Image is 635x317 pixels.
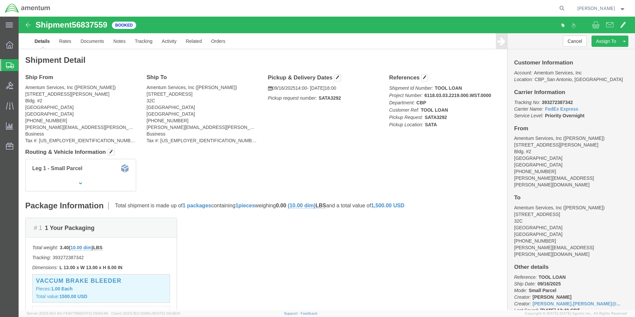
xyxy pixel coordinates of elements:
span: [DATE] 09:50:40 [80,311,108,315]
span: Copyright © [DATE]-[DATE] Agistix Inc., All Rights Reserved [525,311,627,316]
a: Feedback [301,311,317,315]
span: Server: 2025.19.0-91c74307f99 [27,311,108,315]
img: logo [5,3,50,13]
a: Support [284,311,301,315]
span: Client: 2025.19.0-129fbcf [111,311,180,315]
button: [PERSON_NAME] [577,4,626,12]
span: Bridget Agyemang [577,5,615,12]
iframe: FS Legacy Container [19,17,635,310]
span: [DATE] 09:39:01 [153,311,180,315]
